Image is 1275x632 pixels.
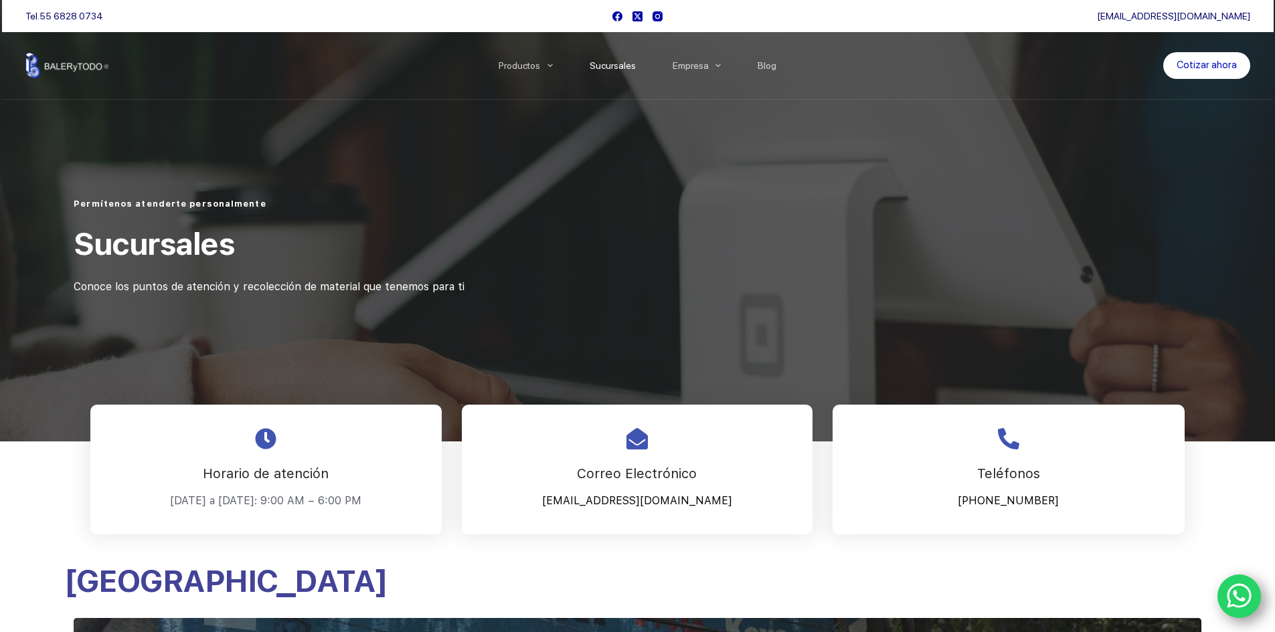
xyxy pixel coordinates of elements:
[170,494,361,507] span: [DATE] a [DATE]: 9:00 AM – 6:00 PM
[577,465,697,482] span: Correo Electrónico
[1097,11,1250,21] a: [EMAIL_ADDRESS][DOMAIN_NAME]
[74,199,266,209] span: Permítenos atenderte personalmente
[632,11,643,21] a: X (Twitter)
[849,491,1168,511] p: [PHONE_NUMBER]
[653,11,663,21] a: Instagram
[977,465,1040,482] span: Teléfonos
[1217,574,1262,619] a: WhatsApp
[1163,52,1250,79] a: Cotizar ahora
[480,32,795,99] nav: Menu Principal
[74,225,234,262] span: Sucursales
[74,280,464,293] span: Conoce los puntos de atención y recolección de material que tenemos para ti
[25,11,103,21] span: Tel.
[64,562,388,599] span: [GEOGRAPHIC_DATA]
[203,465,329,482] span: Horario de atención
[479,491,796,511] p: [EMAIL_ADDRESS][DOMAIN_NAME]
[39,11,103,21] a: 55 6828 0734
[612,11,622,21] a: Facebook
[25,53,109,78] img: Balerytodo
